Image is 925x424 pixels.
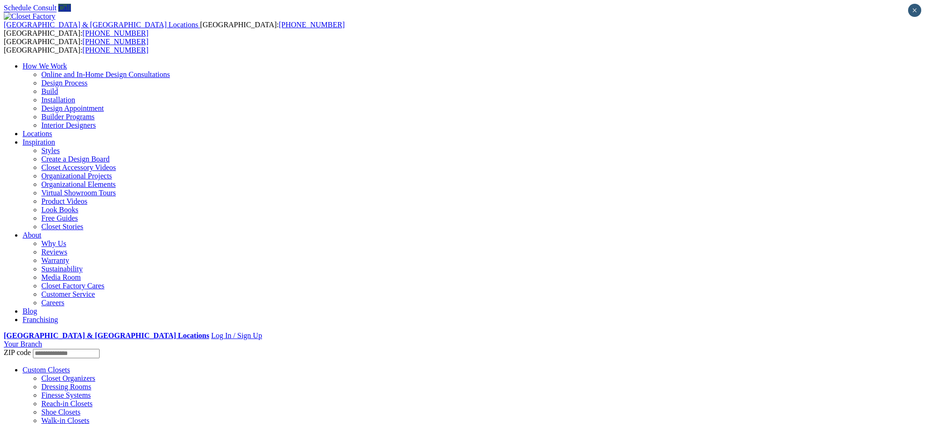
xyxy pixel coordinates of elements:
a: Organizational Projects [41,172,112,180]
a: Your Branch [4,340,42,348]
a: Closet Stories [41,223,83,231]
a: Log In / Sign Up [211,331,262,339]
a: [PHONE_NUMBER] [279,21,344,29]
a: Free Guides [41,214,78,222]
a: Media Room [41,273,81,281]
a: Blog [23,307,37,315]
a: Online and In-Home Design Consultations [41,70,170,78]
a: Finesse Systems [41,391,91,399]
a: [GEOGRAPHIC_DATA] & [GEOGRAPHIC_DATA] Locations [4,21,200,29]
a: Build [41,87,58,95]
a: [PHONE_NUMBER] [83,46,148,54]
a: Product Videos [41,197,87,205]
a: [PHONE_NUMBER] [83,38,148,46]
a: Organizational Elements [41,180,116,188]
a: Franchising [23,316,58,324]
span: [GEOGRAPHIC_DATA]: [GEOGRAPHIC_DATA]: [4,38,148,54]
a: [PHONE_NUMBER] [83,29,148,37]
a: Builder Programs [41,113,94,121]
a: Look Books [41,206,78,214]
a: Reviews [41,248,67,256]
a: Closet Factory Cares [41,282,104,290]
a: Closet Organizers [41,374,95,382]
a: Customer Service [41,290,95,298]
a: Installation [41,96,75,104]
a: About [23,231,41,239]
a: Dressing Rooms [41,383,91,391]
a: Call [58,4,71,12]
a: Styles [41,146,60,154]
button: Close [908,4,921,17]
a: Design Process [41,79,87,87]
a: Create a Design Board [41,155,109,163]
a: Why Us [41,239,66,247]
a: Closet Accessory Videos [41,163,116,171]
a: Careers [41,299,64,307]
a: Custom Closets [23,366,70,374]
a: Interior Designers [41,121,96,129]
a: Virtual Showroom Tours [41,189,116,197]
a: Inspiration [23,138,55,146]
span: ZIP code [4,348,31,356]
a: Warranty [41,256,69,264]
span: [GEOGRAPHIC_DATA] & [GEOGRAPHIC_DATA] Locations [4,21,198,29]
input: Enter your Zip code [33,349,100,358]
a: [GEOGRAPHIC_DATA] & [GEOGRAPHIC_DATA] Locations [4,331,209,339]
a: Locations [23,130,52,138]
img: Closet Factory [4,12,55,21]
a: Reach-in Closets [41,400,93,408]
span: [GEOGRAPHIC_DATA]: [GEOGRAPHIC_DATA]: [4,21,345,37]
a: Sustainability [41,265,83,273]
a: Shoe Closets [41,408,80,416]
a: Design Appointment [41,104,104,112]
a: Schedule Consult [4,4,56,12]
a: How We Work [23,62,67,70]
